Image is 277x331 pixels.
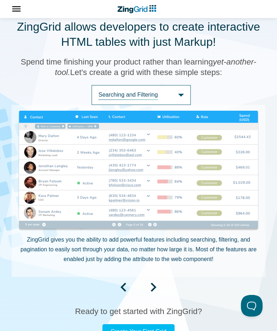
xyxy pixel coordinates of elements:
a: ZingChart Logo. Click to return to the homepage [119,3,158,16]
h3: Spend time finishing your product rather than learning Let's create a grid with these simple steps: [12,57,265,78]
h2: ZingGrid allows developers to create interactive HTML tables with just Markup! [12,19,265,49]
h3: Ready to get started with ZingGrid? [75,306,202,317]
span: yet-another-tool. [55,57,256,77]
label: Select a feature from the dropdown list [83,92,194,98]
iframe: Toggle Customer Support [241,295,263,317]
p: ZingGrid gives you the ability to add powerful features including searching, filtering, and pagin... [17,235,260,264]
